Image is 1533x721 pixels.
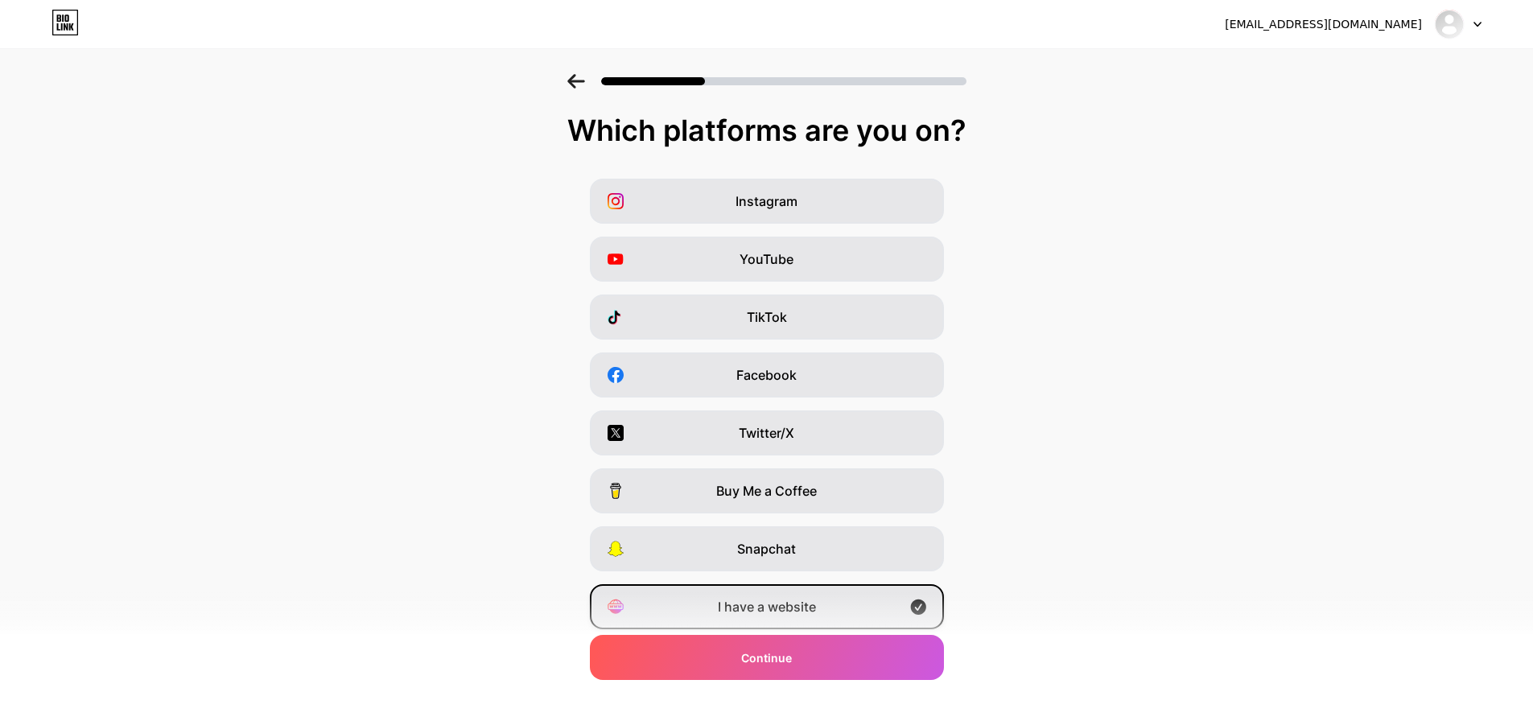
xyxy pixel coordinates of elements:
[736,192,797,211] span: Instagram
[737,539,796,558] span: Snapchat
[16,114,1517,146] div: Which platforms are you on?
[716,481,817,501] span: Buy Me a Coffee
[739,423,794,443] span: Twitter/X
[1434,9,1465,39] img: soundvortexspinner
[741,649,792,666] span: Continue
[740,249,793,269] span: YouTube
[1225,16,1422,33] div: [EMAIL_ADDRESS][DOMAIN_NAME]
[736,365,797,385] span: Facebook
[747,307,787,327] span: TikTok
[718,597,816,616] span: I have a website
